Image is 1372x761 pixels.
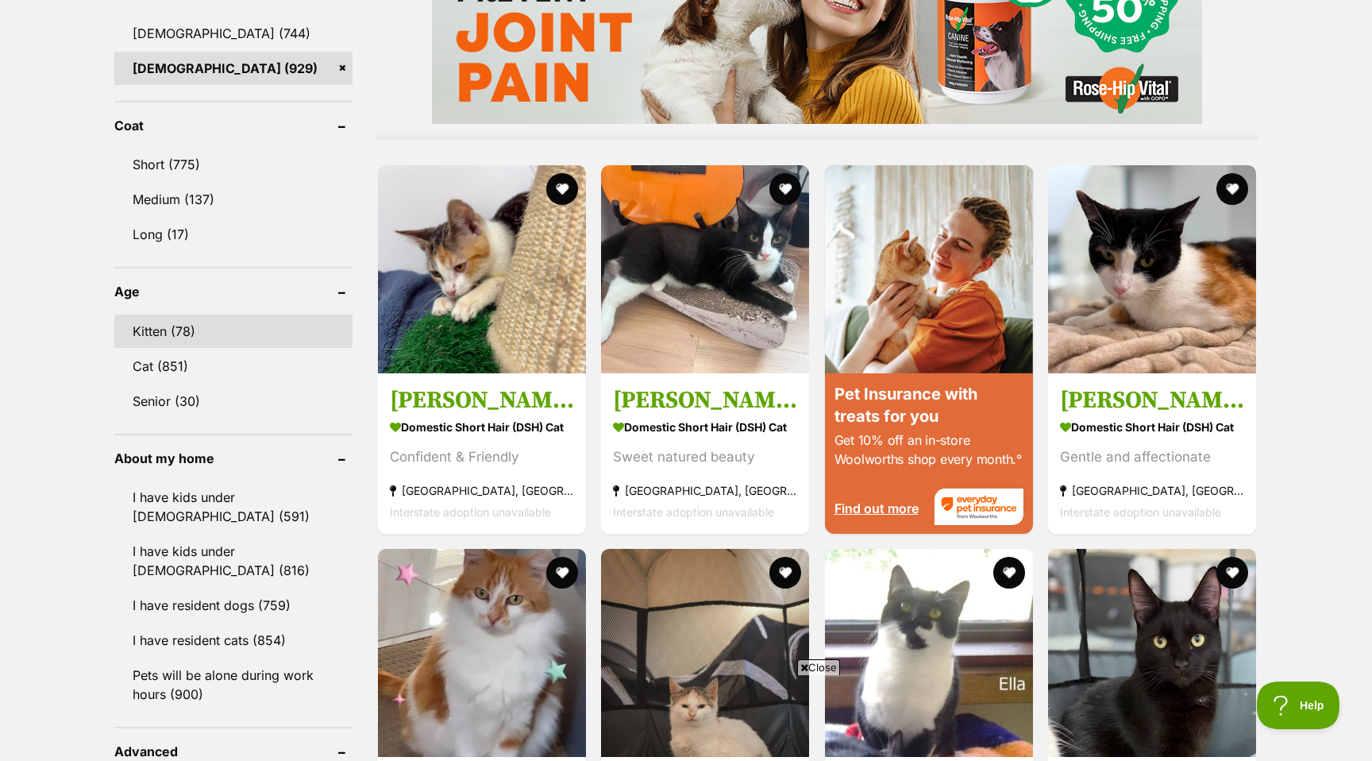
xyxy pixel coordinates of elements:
[114,451,353,465] header: About my home
[378,373,586,534] a: [PERSON_NAME] Domestic Short Hair (DSH) Cat Confident & Friendly [GEOGRAPHIC_DATA], [GEOGRAPHIC_D...
[114,315,353,348] a: Kitten (78)
[114,744,353,759] header: Advanced
[1216,557,1248,589] button: favourite
[114,350,353,383] a: Cat (851)
[114,535,353,587] a: I have kids under [DEMOGRAPHIC_DATA] (816)
[301,682,1071,753] iframe: Advertisement
[114,589,353,622] a: I have resident dogs (759)
[613,446,797,467] div: Sweet natured beauty
[1048,549,1256,757] img: Abbey - Domestic Short Hair (DSH) Cat
[390,446,574,467] div: Confident & Friendly
[1257,682,1340,729] iframe: Help Scout Beacon - Open
[1060,384,1244,415] h3: [PERSON_NAME]
[114,384,353,418] a: Senior (30)
[601,549,809,757] img: Buddy - Domestic Short Hair (DSH) Cat
[613,504,774,518] span: Interstate adoption unavailable
[546,557,578,589] button: favourite
[390,504,551,518] span: Interstate adoption unavailable
[1060,415,1244,438] strong: Domestic Short Hair (DSH) Cat
[770,173,802,205] button: favourite
[1048,165,1256,373] img: Sasha Torti - Domestic Short Hair (DSH) Cat
[1060,479,1244,500] strong: [GEOGRAPHIC_DATA], [GEOGRAPHIC_DATA]
[613,479,797,500] strong: [GEOGRAPHIC_DATA], [GEOGRAPHIC_DATA]
[613,384,797,415] h3: [PERSON_NAME]
[114,118,353,133] header: Coat
[114,624,353,657] a: I have resident cats (854)
[390,479,574,500] strong: [GEOGRAPHIC_DATA], [GEOGRAPHIC_DATA]
[114,659,353,711] a: Pets will be alone during work hours (900)
[1216,173,1248,205] button: favourite
[993,557,1025,589] button: favourite
[1060,504,1221,518] span: Interstate adoption unavailable
[114,17,353,50] a: [DEMOGRAPHIC_DATA] (744)
[825,549,1033,757] img: Ella - Domestic Short Hair Cat
[613,415,797,438] strong: Domestic Short Hair (DSH) Cat
[114,148,353,181] a: Short (775)
[114,481,353,533] a: I have kids under [DEMOGRAPHIC_DATA] (591)
[601,373,809,534] a: [PERSON_NAME] Domestic Short Hair (DSH) Cat Sweet natured beauty [GEOGRAPHIC_DATA], [GEOGRAPHIC_D...
[390,384,574,415] h3: [PERSON_NAME]
[770,557,802,589] button: favourite
[1048,373,1256,534] a: [PERSON_NAME] Domestic Short Hair (DSH) Cat Gentle and affectionate [GEOGRAPHIC_DATA], [GEOGRAPHI...
[378,549,586,757] img: Gladioli - Domestic Medium Hair Cat
[601,165,809,373] img: Heidi - Domestic Short Hair (DSH) Cat
[390,415,574,438] strong: Domestic Short Hair (DSH) Cat
[114,284,353,299] header: Age
[1060,446,1244,467] div: Gentle and affectionate
[114,52,353,85] a: [DEMOGRAPHIC_DATA] (929)
[546,173,578,205] button: favourite
[797,659,840,675] span: Close
[378,165,586,373] img: Edna - Domestic Short Hair (DSH) Cat
[114,218,353,251] a: Long (17)
[114,183,353,216] a: Medium (137)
